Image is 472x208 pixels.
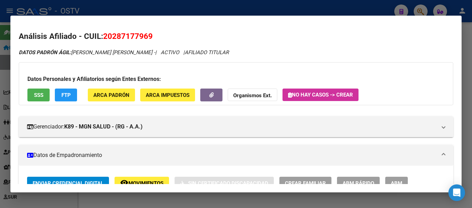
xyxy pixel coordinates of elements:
[55,89,77,101] button: FTP
[27,89,50,101] button: SSS
[285,180,326,186] span: Crear Familiar
[185,49,229,56] span: AFILIADO TITULAR
[140,89,195,101] button: ARCA Impuestos
[64,123,143,131] strong: K89 - MGN SALUD - (RG - A.A.)
[115,177,169,190] button: Movimientos
[27,75,445,83] h3: Datos Personales y Afiliatorios según Entes Externos:
[288,92,353,98] span: No hay casos -> Crear
[233,92,272,99] strong: Organismos Ext.
[337,177,380,190] button: ABM Rápido
[19,49,71,56] strong: DATOS PADRÓN ÁGIL:
[93,92,129,98] span: ARCA Padrón
[385,177,408,190] button: ABM
[27,177,109,190] button: Enviar Credencial Digital
[343,180,374,186] span: ABM Rápido
[27,151,437,159] mat-panel-title: Datos de Empadronamiento
[19,116,453,137] mat-expansion-panel-header: Gerenciador:K89 - MGN SALUD - (RG - A.A.)
[391,180,402,186] span: ABM
[120,178,128,187] mat-icon: remove_red_eye
[33,180,103,186] span: Enviar Credencial Digital
[103,32,153,41] span: 20287177969
[228,89,277,101] button: Organismos Ext.
[19,145,453,166] mat-expansion-panel-header: Datos de Empadronamiento
[128,180,163,186] span: Movimientos
[175,177,274,190] button: Sin Certificado Discapacidad
[34,92,43,98] span: SSS
[19,49,229,56] i: | ACTIVO |
[88,89,135,101] button: ARCA Padrón
[19,31,453,42] h2: Análisis Afiliado - CUIL:
[146,92,189,98] span: ARCA Impuestos
[279,177,331,190] button: Crear Familiar
[61,92,71,98] span: FTP
[448,184,465,201] div: Open Intercom Messenger
[283,89,359,101] button: No hay casos -> Crear
[27,123,437,131] mat-panel-title: Gerenciador:
[19,49,155,56] span: [PERSON_NAME] [PERSON_NAME] -
[188,180,268,186] span: Sin Certificado Discapacidad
